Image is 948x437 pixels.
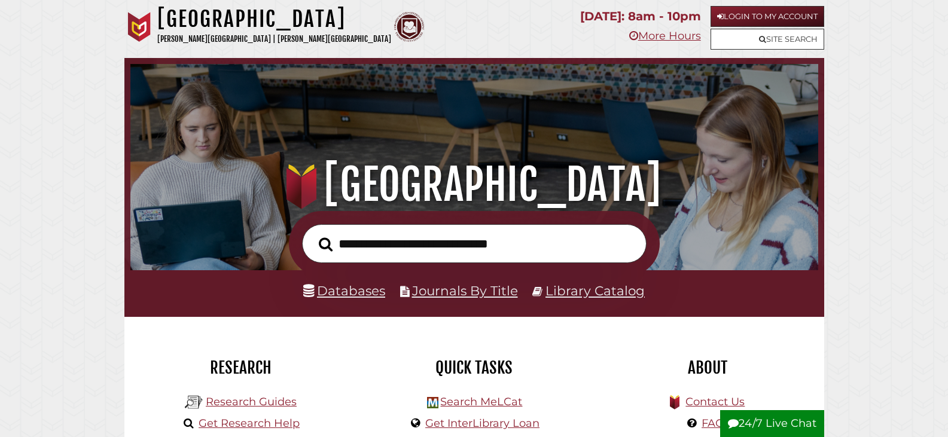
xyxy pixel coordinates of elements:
[440,395,522,408] a: Search MeLCat
[206,395,297,408] a: Research Guides
[319,237,333,252] i: Search
[685,395,745,408] a: Contact Us
[427,397,438,408] img: Hekman Library Logo
[124,12,154,42] img: Calvin University
[367,357,582,378] h2: Quick Tasks
[580,6,701,27] p: [DATE]: 8am - 10pm
[412,283,518,298] a: Journals By Title
[702,417,730,430] a: FAQs
[144,158,803,211] h1: [GEOGRAPHIC_DATA]
[199,417,300,430] a: Get Research Help
[600,357,815,378] h2: About
[133,357,349,378] h2: Research
[629,29,701,42] a: More Hours
[394,12,424,42] img: Calvin Theological Seminary
[303,283,385,298] a: Databases
[313,234,339,255] button: Search
[711,29,824,50] a: Site Search
[157,32,391,46] p: [PERSON_NAME][GEOGRAPHIC_DATA] | [PERSON_NAME][GEOGRAPHIC_DATA]
[185,393,203,411] img: Hekman Library Logo
[711,6,824,27] a: Login to My Account
[425,417,539,430] a: Get InterLibrary Loan
[545,283,645,298] a: Library Catalog
[157,6,391,32] h1: [GEOGRAPHIC_DATA]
